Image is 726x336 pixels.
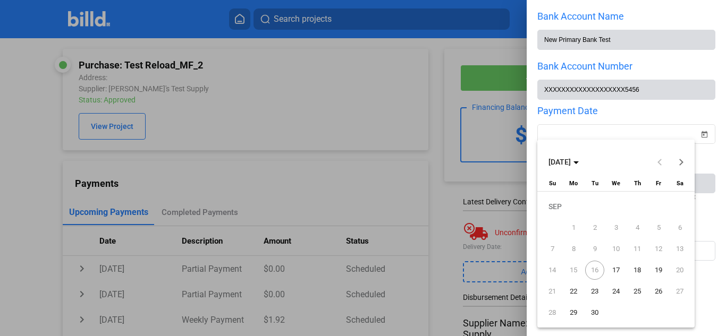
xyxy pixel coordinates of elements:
button: September 16, 2025 [584,260,605,281]
button: September 1, 2025 [563,217,584,238]
button: September 5, 2025 [648,217,669,238]
button: Next month [671,151,692,173]
span: 21 [543,282,562,301]
span: 18 [628,261,647,280]
button: September 24, 2025 [605,281,627,302]
button: September 22, 2025 [563,281,584,302]
button: September 30, 2025 [584,302,605,323]
span: 25 [628,282,647,301]
button: September 6, 2025 [669,217,690,238]
span: Sa [677,180,683,187]
span: 16 [585,261,604,280]
button: September 20, 2025 [669,260,690,281]
button: September 7, 2025 [542,238,563,260]
span: Fr [656,180,661,187]
span: 7 [543,239,562,259]
button: September 12, 2025 [648,238,669,260]
button: September 19, 2025 [648,260,669,281]
button: September 4, 2025 [627,217,648,238]
button: September 10, 2025 [605,238,627,260]
span: 9 [585,239,604,259]
span: 2 [585,218,604,237]
span: 3 [606,218,626,237]
span: 6 [670,218,689,237]
span: 15 [564,261,583,280]
button: September 3, 2025 [605,217,627,238]
span: 1 [564,218,583,237]
span: 26 [649,282,668,301]
button: September 8, 2025 [563,238,584,260]
button: September 28, 2025 [542,302,563,323]
button: September 26, 2025 [648,281,669,302]
button: September 2, 2025 [584,217,605,238]
span: 19 [649,261,668,280]
button: September 23, 2025 [584,281,605,302]
span: 5 [649,218,668,237]
span: 28 [543,303,562,322]
button: September 9, 2025 [584,238,605,260]
span: 20 [670,261,689,280]
span: 22 [564,282,583,301]
button: September 18, 2025 [627,260,648,281]
button: September 29, 2025 [563,302,584,323]
span: 13 [670,239,689,259]
span: 11 [628,239,647,259]
button: September 21, 2025 [542,281,563,302]
span: [DATE] [548,158,571,166]
span: 23 [585,282,604,301]
span: Mo [569,180,578,187]
button: Choose month and year [544,152,583,171]
span: 30 [585,303,604,322]
span: 17 [606,261,626,280]
button: September 15, 2025 [563,260,584,281]
span: Th [634,180,641,187]
button: September 25, 2025 [627,281,648,302]
span: 27 [670,282,689,301]
button: September 11, 2025 [627,238,648,260]
button: September 13, 2025 [669,238,690,260]
span: 10 [606,239,626,259]
span: Su [549,180,556,187]
span: We [612,180,620,187]
span: 8 [564,239,583,259]
span: 4 [628,218,647,237]
button: September 14, 2025 [542,260,563,281]
td: SEP [542,196,690,217]
button: September 27, 2025 [669,281,690,302]
span: 24 [606,282,626,301]
span: 14 [543,261,562,280]
span: 29 [564,303,583,322]
span: 12 [649,239,668,259]
span: Tu [592,180,598,187]
button: September 17, 2025 [605,260,627,281]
